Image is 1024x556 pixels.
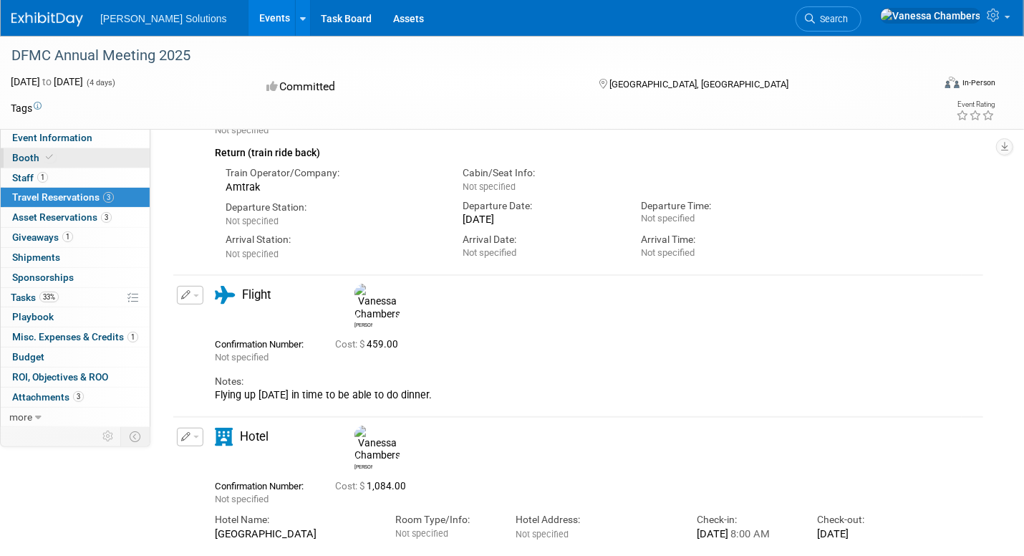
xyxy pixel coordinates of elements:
div: Departure Station: [226,201,441,214]
span: Shipments [12,251,60,263]
span: Misc. Expenses & Credits [12,331,138,342]
span: Playbook [12,311,54,322]
span: Flight [242,287,271,302]
div: Departure Date: [463,199,619,213]
div: Train Operator/Company: [226,166,441,180]
a: ROI, Objectives & ROO [1,368,150,387]
a: Misc. Expenses & Credits1 [1,327,150,347]
img: Vanessa Chambers [880,8,981,24]
a: Budget [1,347,150,367]
span: Not specified [516,529,569,540]
a: Playbook [1,307,150,327]
a: Staff1 [1,168,150,188]
span: ROI, Objectives & ROO [12,371,108,383]
a: Booth [1,148,150,168]
div: Confirmation Number: [215,476,314,492]
span: Staff [12,172,48,183]
div: [DATE] [697,527,796,540]
span: Not specified [226,249,279,259]
div: Return (train ride back) [215,138,916,161]
span: Sponsorships [12,272,74,283]
span: [DATE] [DATE] [11,76,83,87]
div: Notes: [215,375,916,388]
a: Giveaways1 [1,228,150,247]
a: Event Information [1,128,150,148]
div: Hotel Name: [215,513,374,527]
span: 1 [127,332,138,342]
a: Travel Reservations3 [1,188,150,207]
div: Check-out: [817,513,916,527]
img: Vanessa Chambers [354,284,400,320]
span: 459.00 [335,339,404,350]
td: Tags [11,101,42,115]
div: In-Person [962,77,995,88]
span: 3 [101,212,112,223]
a: Sponsorships [1,268,150,287]
a: Search [796,6,861,32]
img: Vanessa Chambers [354,426,400,462]
div: Arrival Station: [226,233,441,246]
span: to [40,76,54,87]
div: Amtrak [226,181,441,193]
span: Cost: $ [335,339,367,350]
div: Vanessa Chambers [351,426,376,471]
span: Not specified [395,528,448,539]
div: Not specified [641,213,798,224]
span: Not specified [215,125,269,135]
span: Cost: $ [335,481,367,492]
span: Travel Reservations [12,191,114,203]
span: 1,084.00 [335,481,412,492]
div: Confirmation Number: [215,335,314,350]
span: Attachments [12,391,84,403]
span: 1 [62,231,73,242]
a: more [1,408,150,427]
span: 1 [37,172,48,183]
i: Booth reservation complete [46,153,53,161]
span: Not specified [226,216,279,226]
span: Event Information [12,132,92,143]
div: Event Format [849,75,995,96]
span: Tasks [11,292,59,303]
div: Arrival Time: [641,233,798,246]
span: 3 [103,192,114,203]
div: Not specified [641,247,798,259]
span: Not specified [215,494,269,504]
div: Committed [262,75,576,100]
a: Tasks33% [1,288,150,307]
div: Event Rating [956,101,995,108]
span: [PERSON_NAME] Solutions [100,13,227,24]
i: Flight [215,286,235,304]
span: 3 [73,391,84,402]
span: Not specified [215,352,269,363]
span: Asset Reservations [12,211,112,223]
span: 8:00 AM [728,527,770,540]
span: Giveaways [12,231,73,243]
div: Arrival Date: [463,233,619,246]
img: Format-Inperson.png [945,77,960,88]
a: Attachments3 [1,388,150,407]
div: [GEOGRAPHIC_DATA] [215,527,374,540]
div: [DATE] [817,527,916,540]
span: (4 days) [85,78,115,87]
div: Flying up [DATE] in time to be able to do dinner. [215,389,916,402]
span: Search [815,14,848,24]
a: Shipments [1,248,150,267]
div: Not specified [463,247,619,259]
div: Vanessa Chambers [351,284,376,329]
a: Asset Reservations3 [1,208,150,227]
div: Vanessa Chambers [354,462,372,471]
span: Booth [12,152,56,163]
i: Hotel [215,428,233,446]
div: [DATE] [463,213,619,226]
div: Room Type/Info: [395,513,494,527]
span: Budget [12,351,44,363]
div: Hotel Address: [516,513,675,527]
span: 33% [39,292,59,302]
td: Toggle Event Tabs [121,427,150,446]
img: ExhibitDay [11,12,83,27]
div: Check-in: [697,513,796,527]
span: [GEOGRAPHIC_DATA], [GEOGRAPHIC_DATA] [610,79,789,90]
div: DFMC Annual Meeting 2025 [6,43,912,69]
td: Personalize Event Tab Strip [96,427,121,446]
div: Departure Time: [641,199,798,213]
